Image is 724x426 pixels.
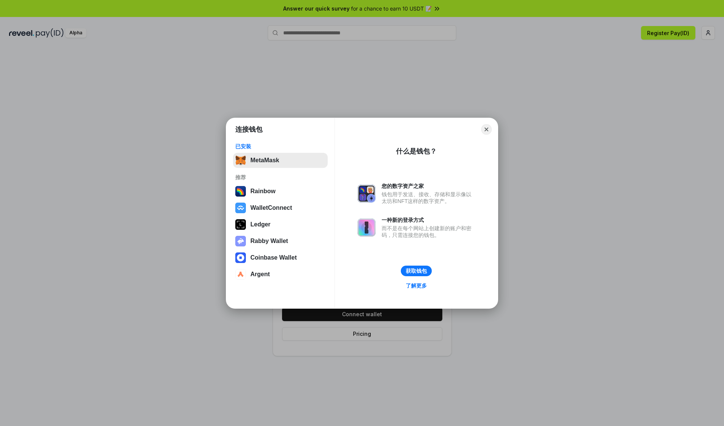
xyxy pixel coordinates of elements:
[233,153,328,168] button: MetaMask
[235,174,325,181] div: 推荐
[235,125,262,134] h1: 连接钱包
[233,234,328,249] button: Rabby Wallet
[235,143,325,150] div: 已安装
[235,236,246,246] img: svg+xml,%3Csvg%20xmlns%3D%22http%3A%2F%2Fwww.w3.org%2F2000%2Fsvg%22%20fill%3D%22none%22%20viewBox...
[250,271,270,278] div: Argent
[235,186,246,197] img: svg+xml,%3Csvg%20width%3D%22120%22%20height%3D%22120%22%20viewBox%3D%220%200%20120%20120%22%20fil...
[233,184,328,199] button: Rainbow
[233,217,328,232] button: Ledger
[481,124,492,135] button: Close
[401,266,432,276] button: 获取钱包
[250,221,270,228] div: Ledger
[382,191,475,205] div: 钱包用于发送、接收、存储和显示像以太坊和NFT这样的数字资产。
[382,225,475,238] div: 而不是在每个网站上创建新的账户和密码，只需连接您的钱包。
[406,282,427,289] div: 了解更多
[250,238,288,245] div: Rabby Wallet
[406,268,427,274] div: 获取钱包
[235,155,246,166] img: svg+xml,%3Csvg%20fill%3D%22none%22%20height%3D%2233%22%20viewBox%3D%220%200%2035%2033%22%20width%...
[233,200,328,215] button: WalletConnect
[250,205,292,211] div: WalletConnect
[357,185,376,203] img: svg+xml,%3Csvg%20xmlns%3D%22http%3A%2F%2Fwww.w3.org%2F2000%2Fsvg%22%20fill%3D%22none%22%20viewBox...
[235,252,246,263] img: svg+xml,%3Csvg%20width%3D%2228%22%20height%3D%2228%22%20viewBox%3D%220%200%2028%2028%22%20fill%3D...
[396,147,437,156] div: 什么是钱包？
[235,219,246,230] img: svg+xml,%3Csvg%20xmlns%3D%22http%3A%2F%2Fwww.w3.org%2F2000%2Fsvg%22%20width%3D%2228%22%20height%3...
[233,267,328,282] button: Argent
[250,157,279,164] div: MetaMask
[401,281,431,291] a: 了解更多
[382,183,475,189] div: 您的数字资产之家
[382,217,475,223] div: 一种新的登录方式
[250,254,297,261] div: Coinbase Wallet
[357,218,376,237] img: svg+xml,%3Csvg%20xmlns%3D%22http%3A%2F%2Fwww.w3.org%2F2000%2Fsvg%22%20fill%3D%22none%22%20viewBox...
[233,250,328,265] button: Coinbase Wallet
[250,188,276,195] div: Rainbow
[235,269,246,280] img: svg+xml,%3Csvg%20width%3D%2228%22%20height%3D%2228%22%20viewBox%3D%220%200%2028%2028%22%20fill%3D...
[235,203,246,213] img: svg+xml,%3Csvg%20width%3D%2228%22%20height%3D%2228%22%20viewBox%3D%220%200%2028%2028%22%20fill%3D...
